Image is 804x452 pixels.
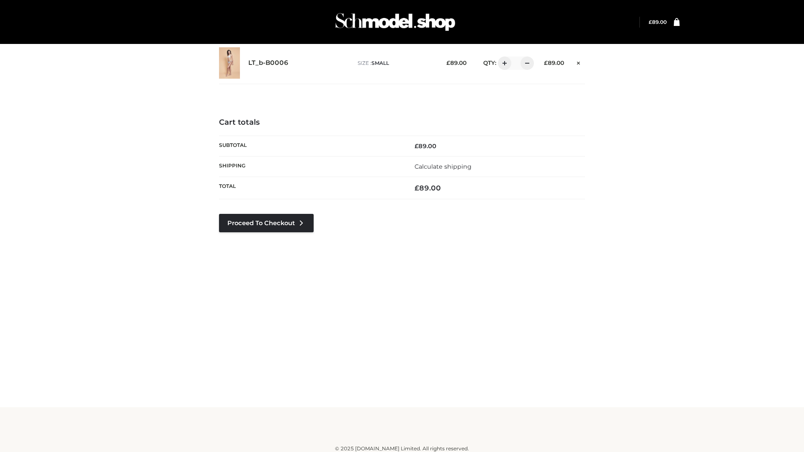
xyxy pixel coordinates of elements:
bdi: 89.00 [649,19,667,25]
div: QTY: [475,56,531,70]
bdi: 89.00 [544,59,564,66]
span: SMALL [371,60,389,66]
span: £ [649,19,652,25]
span: £ [544,59,548,66]
bdi: 89.00 [446,59,466,66]
th: Subtotal [219,136,402,156]
p: size : [358,59,433,67]
a: Remove this item [572,56,585,67]
bdi: 89.00 [415,142,436,150]
a: Proceed to Checkout [219,214,314,232]
a: Calculate shipping [415,163,472,170]
th: Shipping [219,156,402,177]
a: LT_b-B0006 [248,59,289,67]
span: £ [415,184,419,192]
h4: Cart totals [219,118,585,127]
img: Schmodel Admin 964 [332,5,458,39]
th: Total [219,177,402,199]
a: £89.00 [649,19,667,25]
bdi: 89.00 [415,184,441,192]
span: £ [446,59,450,66]
span: £ [415,142,418,150]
